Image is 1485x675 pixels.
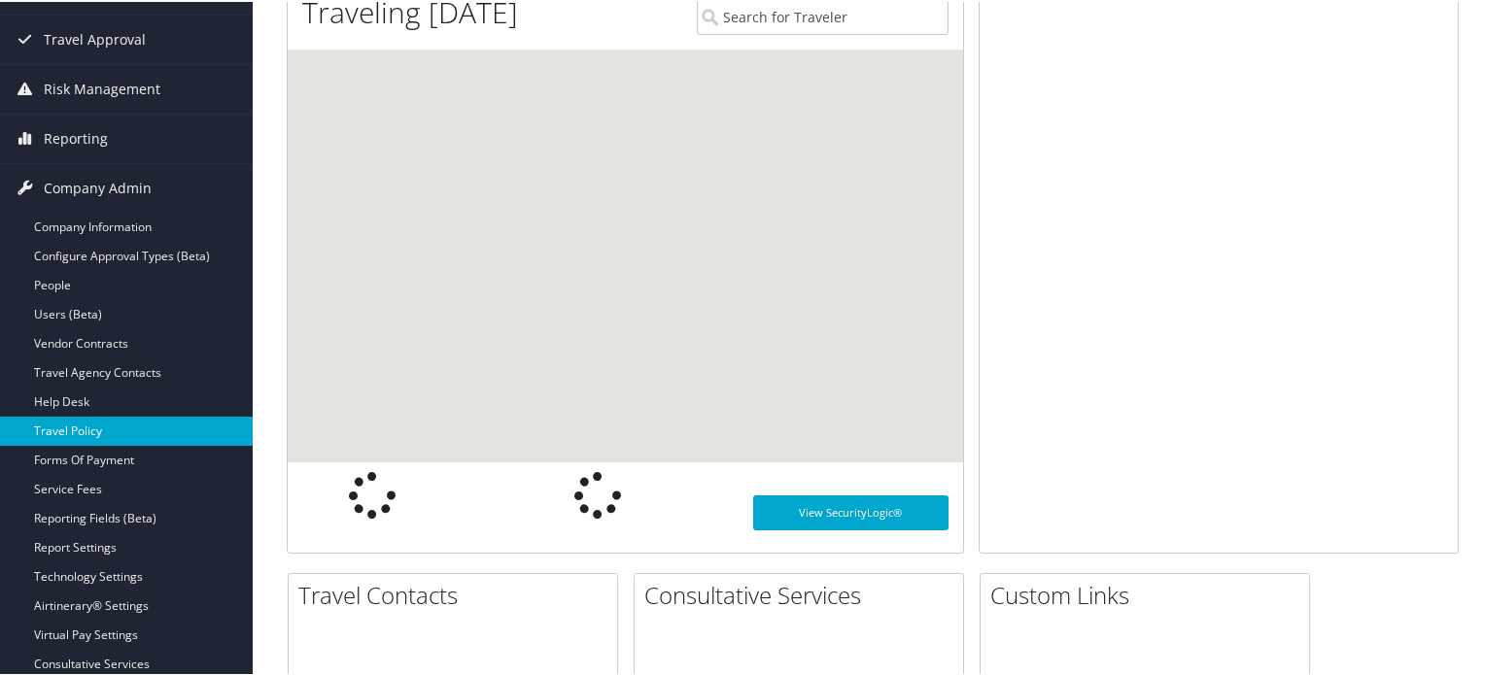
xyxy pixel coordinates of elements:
a: View SecurityLogic® [753,493,950,528]
span: Reporting [44,113,108,161]
span: Risk Management [44,63,160,112]
h2: Travel Contacts [298,577,617,610]
h2: Custom Links [990,577,1309,610]
span: Travel Approval [44,14,146,62]
span: Company Admin [44,162,152,211]
h2: Consultative Services [644,577,963,610]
